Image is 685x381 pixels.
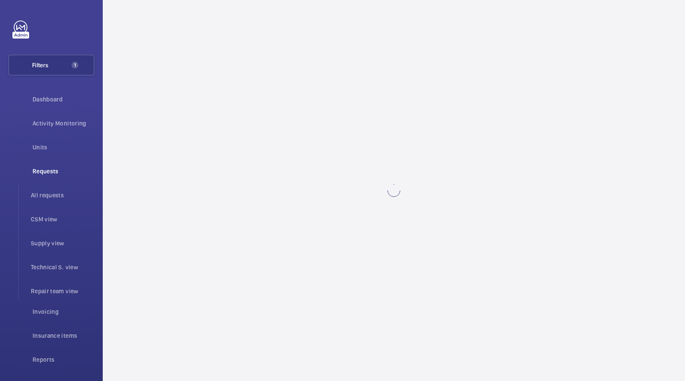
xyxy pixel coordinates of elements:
[9,55,94,75] button: Filters1
[33,119,94,128] span: Activity Monitoring
[33,355,94,364] span: Reports
[31,263,94,271] span: Technical S. view
[71,62,78,68] span: 1
[33,167,94,176] span: Requests
[33,307,94,316] span: Invoicing
[32,61,48,69] span: Filters
[31,191,94,199] span: All requests
[33,143,94,152] span: Units
[33,331,94,340] span: Insurance items
[31,215,94,223] span: CSM view
[33,95,94,104] span: Dashboard
[31,287,94,295] span: Repair team view
[31,239,94,247] span: Supply view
